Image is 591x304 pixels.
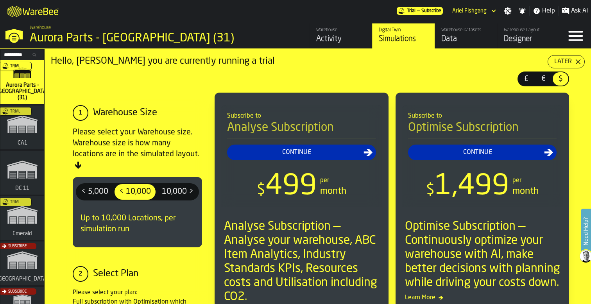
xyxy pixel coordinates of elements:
button: button-Later [548,55,585,68]
span: DC 11 [14,185,31,191]
label: button-toggle-Settings [501,7,515,15]
div: Analyse Subscription — Analyse your warehouse, ABC Item Analytics, Industry Standards KPIs, Resou... [224,220,382,304]
div: Digital Twin [379,27,428,33]
div: Up to 10,000 Locations, per simulation run [76,207,199,241]
span: — [417,8,420,14]
span: < 5,000 [78,186,111,198]
div: Warehouse Datasets [441,27,491,33]
div: Select Plan [93,268,138,280]
span: 499 [265,173,317,201]
span: 10,000 > [159,186,197,198]
a: link-to-/wh/i/76e2a128-1b54-4d66-80d4-05ae4c277723/simulations [0,106,44,151]
label: button-switch-multi-$ [552,72,569,86]
div: Warehouse Size [93,107,157,119]
label: button-switch-multi-< 5,000 [76,183,114,200]
h4: Analyse Subscription [227,121,376,138]
label: button-toggle-Ask AI [559,6,591,16]
label: button-switch-multi-< 10,000 [114,183,156,200]
span: < 10,000 [116,186,154,198]
div: Warehouse Layout [504,27,553,33]
label: button-toggle-Menu [560,23,591,48]
div: Subscribe to [227,111,376,121]
a: link-to-/wh/i/aa2e4adb-2cd5-4688-aa4a-ec82bcf75d46/designer [497,23,560,48]
div: Warehouse [316,27,366,33]
div: Menu Subscription [397,7,443,15]
h4: Optimise Subscription [408,121,557,138]
a: link-to-/wh/i/b5402f52-ce28-4f27-b3d4-5c6d76174849/simulations [0,241,44,287]
div: Aurora Parts - [GEOGRAPHIC_DATA] (31) [30,31,241,45]
label: Need Help? [582,209,590,253]
label: button-switch-multi-€ [535,72,552,86]
div: month [512,185,539,198]
span: Ask AI [571,6,588,16]
span: £ [520,74,532,84]
span: Trial [10,200,20,204]
a: link-to-/wh/i/aa2e4adb-2cd5-4688-aa4a-ec82bcf75d46/simulations [372,23,435,48]
a: link-to-/wh/i/aa2e4adb-2cd5-4688-aa4a-ec82bcf75d46/pricing/ [397,7,443,15]
div: Continue [230,148,364,157]
div: thumb [518,72,534,86]
div: thumb [553,72,568,86]
div: DropdownMenuValue-Ariel Fishgang [449,6,498,16]
span: Trial [407,8,415,14]
span: Learn More [402,293,563,302]
span: 1,499 [435,173,509,201]
div: thumb [157,184,198,200]
div: DropdownMenuValue-Ariel Fishgang [452,8,487,14]
div: thumb [535,72,551,86]
div: Subscribe to [408,111,557,121]
span: Subscribe [8,290,27,294]
div: Later [551,57,575,66]
div: month [320,185,346,198]
div: Continue [411,148,544,157]
span: Trial [10,109,20,114]
span: $ [257,182,265,198]
a: link-to-/wh/i/576ff85d-1d82-4029-ae14-f0fa99bd4ee3/simulations [0,196,44,241]
span: Subscribe [421,8,441,14]
div: Designer [504,34,553,45]
a: link-to-/wh/i/2e91095d-d0fa-471d-87cf-b9f7f81665fc/simulations [0,151,44,196]
span: $ [426,182,435,198]
label: button-toggle-Notifications [515,7,529,15]
label: button-switch-multi-£ [518,72,535,86]
div: 1 [73,105,88,121]
div: Data [441,34,491,45]
div: Please select your Warehouse size. Warehouse size is how many locations are in the simulated layout. [73,127,202,171]
div: Optimise Subscription — Continuously optimize your warehouse with AI, make better decisions with ... [405,220,563,290]
span: Warehouse [30,25,51,30]
span: Subscribe [8,244,27,249]
label: button-switch-multi-10,000 > [156,183,199,200]
a: link-to-/wh/i/aa2e4adb-2cd5-4688-aa4a-ec82bcf75d46/simulations [0,60,44,106]
label: button-toggle-Help [530,6,558,16]
button: button-Continue [408,145,557,160]
div: per [512,176,521,185]
div: Simulations [379,34,428,45]
span: $ [554,74,567,84]
div: 2 [73,266,88,282]
div: thumb [77,184,113,200]
div: per [320,176,329,185]
div: Hello, [PERSON_NAME] you are currently running a trial [51,55,548,68]
span: Help [542,6,555,16]
span: € [537,74,550,84]
div: thumb [115,184,156,200]
a: link-to-/wh/i/aa2e4adb-2cd5-4688-aa4a-ec82bcf75d46/feed/ [310,23,372,48]
span: Trial [10,64,20,68]
div: Activity [316,34,366,45]
button: button-Continue [227,145,376,160]
a: link-to-/wh/i/aa2e4adb-2cd5-4688-aa4a-ec82bcf75d46/data [435,23,497,48]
